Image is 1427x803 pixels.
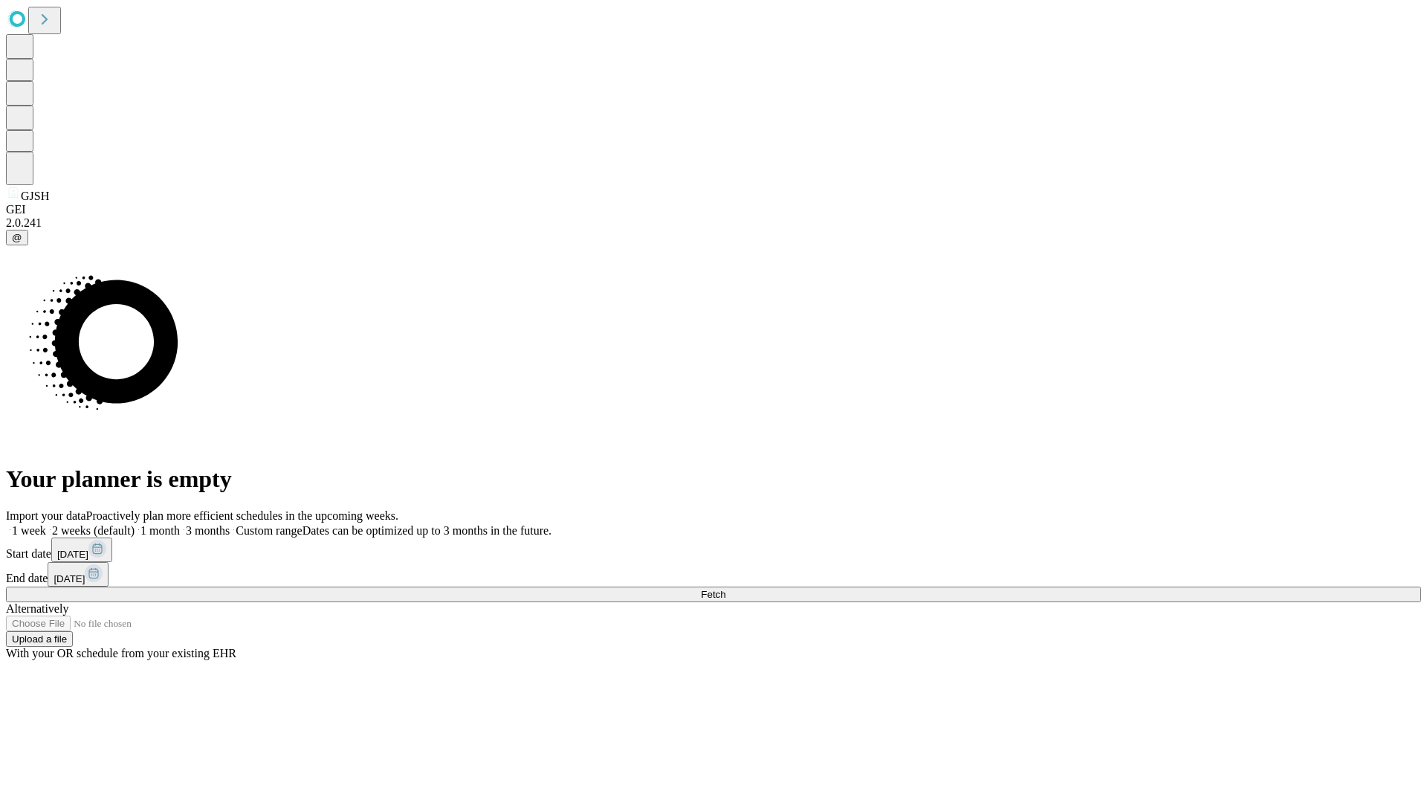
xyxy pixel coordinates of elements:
span: With your OR schedule from your existing EHR [6,647,236,660]
div: End date [6,562,1421,587]
span: 1 month [140,524,180,537]
div: 2.0.241 [6,216,1421,230]
button: Upload a file [6,631,73,647]
span: Proactively plan more efficient schedules in the upcoming weeks. [86,509,398,522]
span: [DATE] [54,573,85,584]
span: 1 week [12,524,46,537]
span: 2 weeks (default) [52,524,135,537]
button: @ [6,230,28,245]
span: [DATE] [57,549,88,560]
span: Import your data [6,509,86,522]
button: [DATE] [48,562,109,587]
span: Custom range [236,524,302,537]
span: Dates can be optimized up to 3 months in the future. [302,524,551,537]
span: Fetch [701,589,725,600]
span: Alternatively [6,602,68,615]
button: Fetch [6,587,1421,602]
div: GEI [6,203,1421,216]
span: GJSH [21,190,49,202]
span: @ [12,232,22,243]
span: 3 months [186,524,230,537]
div: Start date [6,538,1421,562]
h1: Your planner is empty [6,465,1421,493]
button: [DATE] [51,538,112,562]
